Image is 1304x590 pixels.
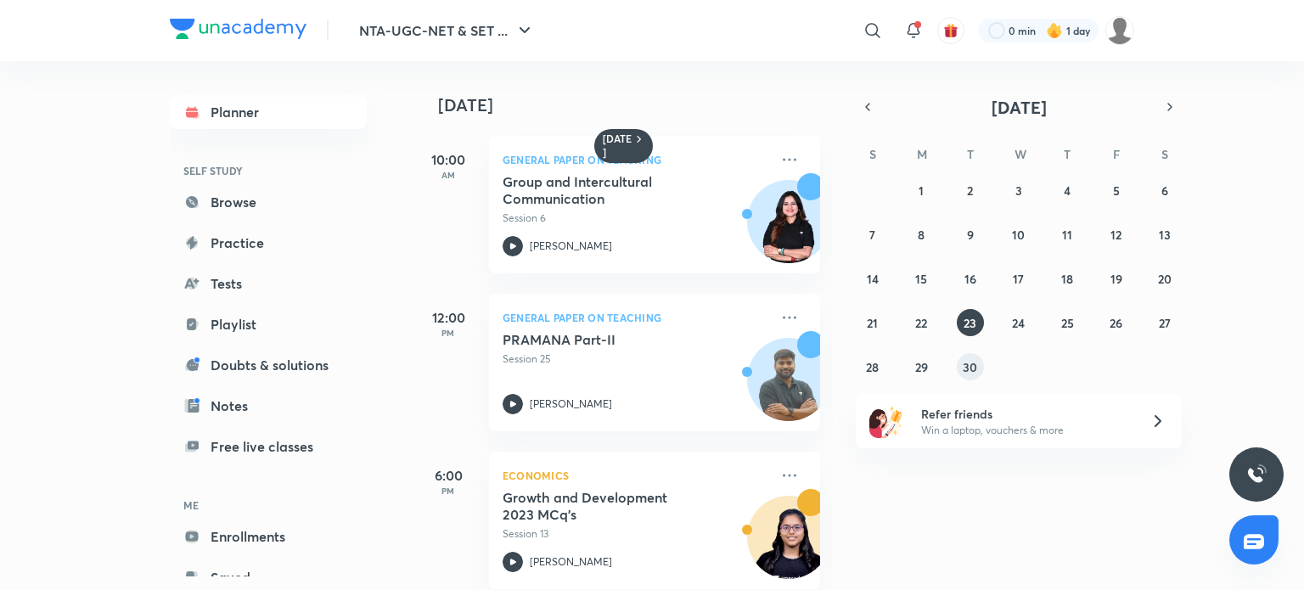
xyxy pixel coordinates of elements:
[964,271,976,287] abbr: September 16, 2025
[917,146,927,162] abbr: Monday
[1064,146,1071,162] abbr: Thursday
[503,173,714,207] h5: Group and Intercultural Communication
[908,353,935,380] button: September 29, 2025
[170,19,306,39] img: Company Logo
[915,315,927,331] abbr: September 22, 2025
[908,221,935,248] button: September 8, 2025
[921,423,1130,438] p: Win a laptop, vouchers & more
[967,227,974,243] abbr: September 9, 2025
[1161,146,1168,162] abbr: Saturday
[1159,315,1171,331] abbr: September 27, 2025
[170,520,367,553] a: Enrollments
[170,156,367,185] h6: SELF STUDY
[1005,309,1032,336] button: September 24, 2025
[1054,309,1081,336] button: September 25, 2025
[349,14,545,48] button: NTA-UGC-NET & SET ...
[937,17,964,44] button: avatar
[963,359,977,375] abbr: September 30, 2025
[1005,221,1032,248] button: September 10, 2025
[1103,309,1130,336] button: September 26, 2025
[859,353,886,380] button: September 28, 2025
[503,526,769,542] p: Session 13
[1012,315,1025,331] abbr: September 24, 2025
[859,309,886,336] button: September 21, 2025
[967,183,973,199] abbr: September 2, 2025
[170,267,367,301] a: Tests
[603,132,632,160] h6: [DATE]
[918,227,925,243] abbr: September 8, 2025
[921,405,1130,423] h6: Refer friends
[170,348,367,382] a: Doubts & solutions
[503,211,769,226] p: Session 6
[170,19,306,43] a: Company Logo
[414,328,482,338] p: PM
[1015,183,1022,199] abbr: September 3, 2025
[530,554,612,570] p: [PERSON_NAME]
[1103,177,1130,204] button: September 5, 2025
[503,307,769,328] p: General Paper on Teaching
[1110,271,1122,287] abbr: September 19, 2025
[915,271,927,287] abbr: September 15, 2025
[170,307,367,341] a: Playlist
[1151,309,1178,336] button: September 27, 2025
[503,489,714,523] h5: Growth and Development 2023 MCq's
[1103,265,1130,292] button: September 19, 2025
[1061,271,1073,287] abbr: September 18, 2025
[1005,265,1032,292] button: September 17, 2025
[1012,227,1025,243] abbr: September 10, 2025
[867,271,879,287] abbr: September 14, 2025
[880,95,1158,119] button: [DATE]
[1054,265,1081,292] button: September 18, 2025
[1103,221,1130,248] button: September 12, 2025
[943,23,958,38] img: avatar
[908,265,935,292] button: September 15, 2025
[1110,315,1122,331] abbr: September 26, 2025
[957,221,984,248] button: September 9, 2025
[957,353,984,380] button: September 30, 2025
[1105,16,1134,45] img: Vinayak Rana
[908,177,935,204] button: September 1, 2025
[919,183,924,199] abbr: September 1, 2025
[170,185,367,219] a: Browse
[1161,183,1168,199] abbr: September 6, 2025
[748,347,829,429] img: Avatar
[859,221,886,248] button: September 7, 2025
[170,491,367,520] h6: ME
[1015,146,1026,162] abbr: Wednesday
[530,239,612,254] p: [PERSON_NAME]
[1054,221,1081,248] button: September 11, 2025
[170,226,367,260] a: Practice
[866,359,879,375] abbr: September 28, 2025
[1151,265,1178,292] button: September 20, 2025
[867,315,878,331] abbr: September 21, 2025
[1113,183,1120,199] abbr: September 5, 2025
[1054,177,1081,204] button: September 4, 2025
[414,170,482,180] p: AM
[503,351,769,367] p: Session 25
[1061,315,1074,331] abbr: September 25, 2025
[748,189,829,271] img: Avatar
[1110,227,1121,243] abbr: September 12, 2025
[414,465,482,486] h5: 6:00
[503,331,714,348] h5: PRAMANA Part-II
[957,177,984,204] button: September 2, 2025
[908,309,935,336] button: September 22, 2025
[869,227,875,243] abbr: September 7, 2025
[957,265,984,292] button: September 16, 2025
[1246,464,1267,485] img: ttu
[859,265,886,292] button: September 14, 2025
[1046,22,1063,39] img: streak
[967,146,974,162] abbr: Tuesday
[414,486,482,496] p: PM
[1158,271,1172,287] abbr: September 20, 2025
[1062,227,1072,243] abbr: September 11, 2025
[438,95,837,115] h4: [DATE]
[992,96,1047,119] span: [DATE]
[1013,271,1024,287] abbr: September 17, 2025
[170,430,367,464] a: Free live classes
[1159,227,1171,243] abbr: September 13, 2025
[915,359,928,375] abbr: September 29, 2025
[170,389,367,423] a: Notes
[869,404,903,438] img: referral
[1151,177,1178,204] button: September 6, 2025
